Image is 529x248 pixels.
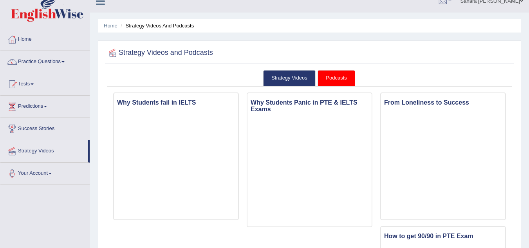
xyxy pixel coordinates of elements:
h3: Why Students Panic in PTE & IELTS Exams [247,97,372,115]
h3: Why Students fail in IELTS [114,97,238,108]
h3: How to get 90/90 in PTE Exam [381,231,505,242]
a: Strategy Videos [263,70,316,86]
a: Strategy Videos [0,140,88,160]
h2: Strategy Videos and Podcasts [107,47,213,59]
a: Success Stories [0,118,90,138]
a: Practice Questions [0,51,90,71]
a: Predictions [0,96,90,115]
a: Home [0,29,90,48]
a: Tests [0,73,90,93]
a: Podcasts [318,70,355,86]
a: Your Account [0,163,90,182]
h3: From Loneliness to Success [381,97,505,108]
li: Strategy Videos and Podcasts [119,22,194,29]
a: Home [104,23,117,29]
